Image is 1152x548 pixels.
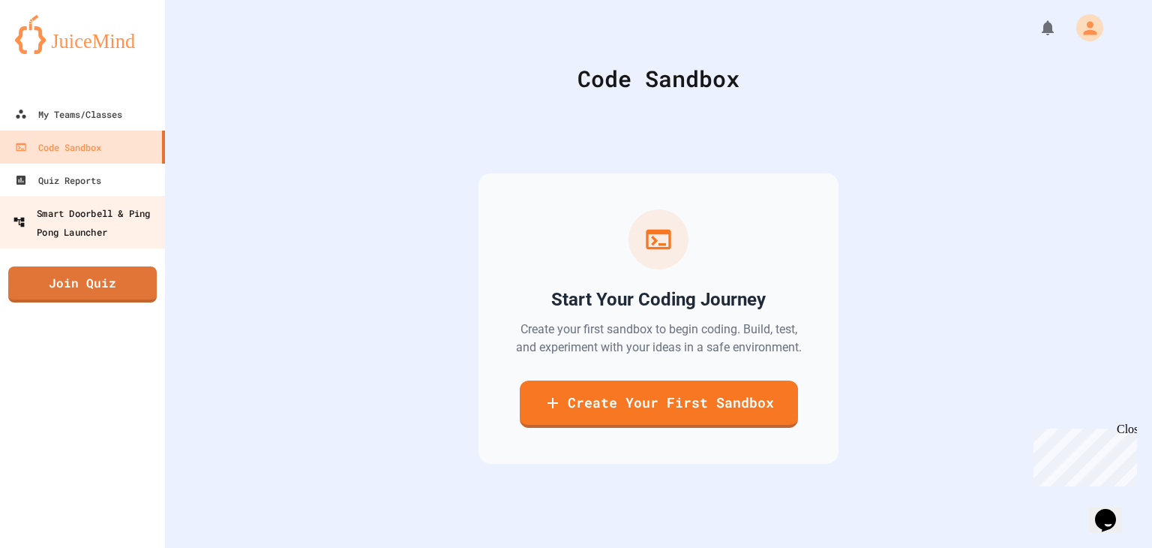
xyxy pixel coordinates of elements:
div: My Notifications [1011,15,1060,41]
div: Code Sandbox [202,62,1114,95]
div: Quiz Reports [15,171,101,189]
div: Smart Doorbell & Ping Pong Launcher [13,203,161,240]
a: Join Quiz [8,266,157,303]
iframe: chat widget [1089,488,1137,533]
div: My Account [1060,11,1107,45]
img: logo-orange.svg [15,15,150,54]
p: Create your first sandbox to begin coding. Build, test, and experiment with your ideas in a safe ... [514,321,802,357]
div: My Teams/Classes [15,105,122,123]
iframe: chat widget [1027,423,1137,486]
div: Code Sandbox [15,138,101,156]
div: Chat with us now!Close [6,6,103,95]
h2: Start Your Coding Journey [551,288,766,312]
a: Create Your First Sandbox [520,381,798,428]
